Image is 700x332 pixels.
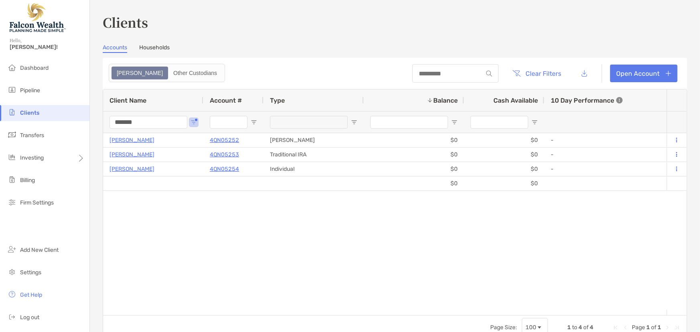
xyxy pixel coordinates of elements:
img: input icon [486,71,492,77]
span: Firm Settings [20,199,54,206]
img: Falcon Wealth Planning Logo [10,3,66,32]
span: of [583,324,588,331]
img: dashboard icon [7,63,17,72]
span: of [651,324,656,331]
div: $0 [464,162,544,176]
button: Open Filter Menu [191,119,197,126]
img: investing icon [7,152,17,162]
span: to [572,324,577,331]
a: [PERSON_NAME] [110,164,154,174]
a: [PERSON_NAME] [110,135,154,145]
div: Traditional IRA [264,148,364,162]
a: 4QN05252 [210,135,239,145]
input: Account # Filter Input [210,116,248,129]
div: $0 [364,133,464,147]
input: Client Name Filter Input [110,116,187,129]
span: [PERSON_NAME]! [10,44,85,51]
div: Last Page [674,324,680,331]
span: Type [270,97,285,104]
div: Previous Page [622,324,629,331]
span: Billing [20,177,35,184]
button: Open Filter Menu [532,119,538,126]
span: Investing [20,154,44,161]
img: get-help icon [7,289,17,299]
div: Individual [264,162,364,176]
span: Pipeline [20,87,40,94]
h3: Clients [103,13,687,31]
div: $0 [364,176,464,190]
span: Clients [20,109,39,116]
img: settings icon [7,267,17,277]
a: Households [139,44,170,53]
div: $0 [464,148,544,162]
img: firm-settings icon [7,197,17,207]
div: 100 [526,324,536,331]
div: $0 [364,162,464,176]
a: 4QN05254 [210,164,239,174]
div: 10 Day Performance [551,89,623,111]
div: $0 [464,176,544,190]
span: 1 [657,324,661,331]
button: Clear Filters [507,65,568,82]
div: - [551,162,698,176]
span: 4 [578,324,582,331]
img: clients icon [7,107,17,117]
div: Zoe [112,67,167,79]
span: Cash Available [493,97,538,104]
span: Page [632,324,645,331]
a: 4QN05253 [210,150,239,160]
div: First Page [613,324,619,331]
span: Account # [210,97,242,104]
span: 1 [646,324,650,331]
span: Get Help [20,292,42,298]
div: - [551,148,698,161]
span: Balance [433,97,458,104]
img: logout icon [7,312,17,322]
div: $0 [364,148,464,162]
a: [PERSON_NAME] [110,150,154,160]
span: Transfers [20,132,44,139]
div: $0 [464,133,544,147]
button: Open Filter Menu [351,119,357,126]
div: Page Size: [490,324,517,331]
a: Open Account [610,65,678,82]
button: Open Filter Menu [251,119,257,126]
span: 1 [567,324,571,331]
div: - [551,134,698,147]
input: Balance Filter Input [370,116,448,129]
span: Settings [20,269,41,276]
span: Dashboard [20,65,49,71]
div: segmented control [109,64,225,82]
span: 4 [590,324,593,331]
span: Log out [20,314,39,321]
img: add_new_client icon [7,245,17,254]
a: Accounts [103,44,127,53]
img: transfers icon [7,130,17,140]
span: Client Name [110,97,146,104]
span: Add New Client [20,247,59,253]
div: Next Page [664,324,671,331]
div: Other Custodians [169,67,221,79]
div: [PERSON_NAME] [264,133,364,147]
img: pipeline icon [7,85,17,95]
button: Open Filter Menu [451,119,458,126]
input: Cash Available Filter Input [471,116,528,129]
img: billing icon [7,175,17,184]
